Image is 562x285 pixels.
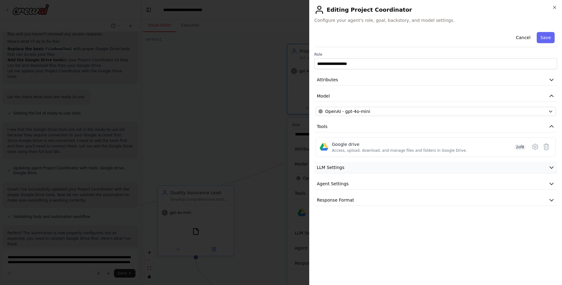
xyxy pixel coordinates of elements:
[314,178,557,190] button: Agent Settings
[314,52,557,57] label: Role
[314,195,557,206] button: Response Format
[325,108,370,114] span: OpenAI - gpt-4o-mini
[314,17,557,23] span: Configure your agent's role, goal, backstory, and model settings.
[314,162,557,173] button: LLM Settings
[530,141,541,152] button: Configure tool
[317,93,330,99] span: Model
[332,141,467,147] div: Google drive
[314,74,557,86] button: Attributes
[317,77,338,83] span: Attributes
[541,141,552,152] button: Delete tool
[317,123,328,130] span: Tools
[317,164,345,171] span: LLM Settings
[316,107,556,116] button: OpenAI - gpt-4o-mini
[514,144,526,150] span: 2 of 8
[332,148,467,153] div: Access, upload, download, and manage files and folders in Google Drive.
[537,32,555,43] button: Save
[320,142,328,151] img: Google drive
[314,121,557,132] button: Tools
[314,90,557,102] button: Model
[314,5,557,15] h2: Editing Project Coordinator
[317,181,349,187] span: Agent Settings
[512,32,534,43] button: Cancel
[317,197,354,203] span: Response Format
